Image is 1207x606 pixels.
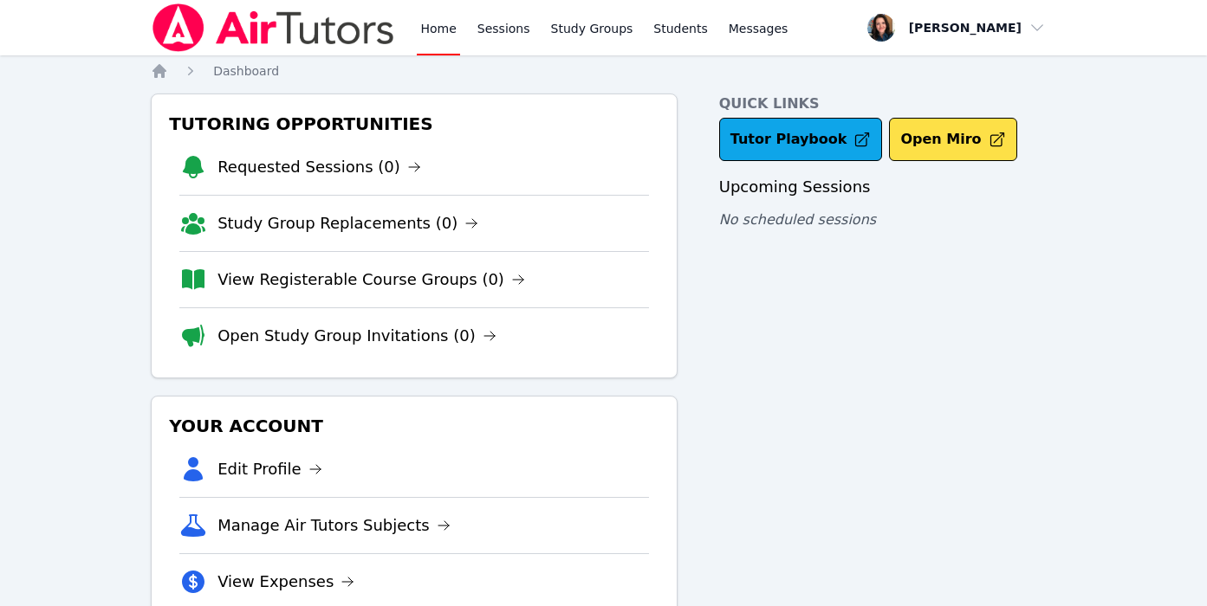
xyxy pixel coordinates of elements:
a: Open Study Group Invitations (0) [217,324,496,348]
a: Requested Sessions (0) [217,155,421,179]
a: Edit Profile [217,457,322,481]
h3: Upcoming Sessions [719,175,1056,199]
nav: Breadcrumb [151,62,1056,80]
h3: Tutoring Opportunities [165,108,663,139]
span: Messages [729,20,788,37]
a: Tutor Playbook [719,118,883,161]
span: Dashboard [213,64,279,78]
h3: Your Account [165,410,663,442]
a: Study Group Replacements (0) [217,211,478,235]
a: Dashboard [213,62,279,80]
a: View Expenses [217,570,354,594]
button: Open Miro [889,118,1016,161]
img: Air Tutors [151,3,396,52]
a: View Registerable Course Groups (0) [217,268,525,292]
span: No scheduled sessions [719,211,876,228]
h4: Quick Links [719,93,1056,114]
a: Manage Air Tutors Subjects [217,513,451,538]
